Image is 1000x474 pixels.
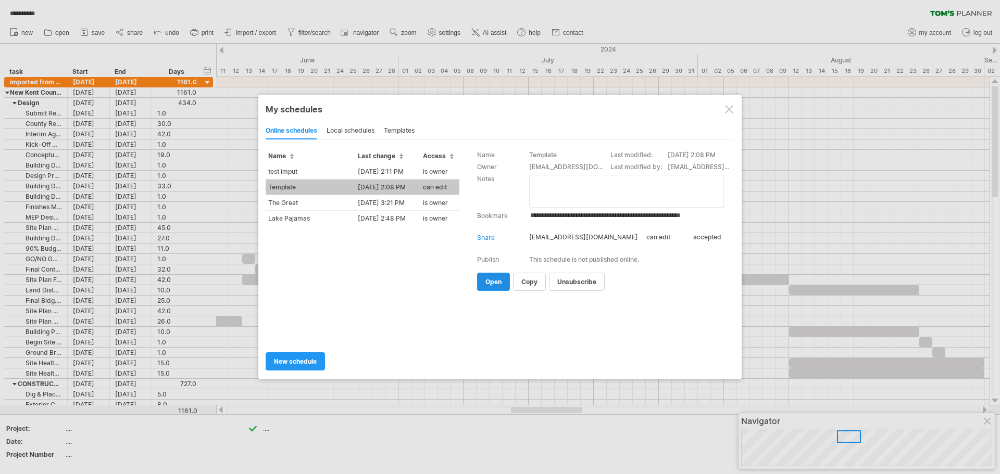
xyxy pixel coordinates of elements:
[529,151,610,159] div: Template
[691,228,730,245] td: accepted
[355,164,420,180] td: [DATE] 2:11 PM
[266,180,355,195] td: Template
[477,273,510,291] a: open
[355,180,420,195] td: [DATE] 2:08 PM
[610,162,668,174] td: Last modified by:
[358,152,403,160] span: Last change
[529,163,605,171] div: [EMAIL_ADDRESS][DOMAIN_NAME]
[384,123,415,139] div: templates
[355,211,420,226] td: [DATE] 2:48 PM
[557,278,596,286] span: unsubscribe
[420,164,459,180] td: is owner
[644,228,691,245] td: can edit
[266,123,317,139] div: online schedules
[355,195,420,211] td: [DATE] 3:21 PM
[420,180,459,195] td: can edit
[477,174,529,209] td: Notes
[327,123,374,139] div: local schedules
[521,278,537,286] span: copy
[266,164,355,180] td: test imput
[420,195,459,211] td: is owner
[610,150,668,162] td: Last modified:
[477,255,499,263] div: Publish
[266,104,734,114] div: My schedules
[420,211,459,226] td: is owner
[529,255,728,264] div: This schedule is not published online.
[274,357,317,365] span: new schedule
[477,162,529,174] td: Owner
[266,352,325,370] a: new schedule
[266,195,355,211] td: The Great
[266,211,355,226] td: Lake Pajamas
[268,152,294,160] span: Name
[668,150,732,162] td: [DATE] 2:08 PM
[513,273,546,291] a: copy
[527,228,644,245] td: [EMAIL_ADDRESS][DOMAIN_NAME]
[485,278,502,286] span: open
[477,209,529,222] td: Bookmark
[477,234,495,241] div: Share
[423,152,454,160] span: Access
[477,150,529,162] td: Name
[668,162,732,174] td: [EMAIL_ADDRESS][DOMAIN_NAME]
[549,273,605,291] a: unsubscribe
